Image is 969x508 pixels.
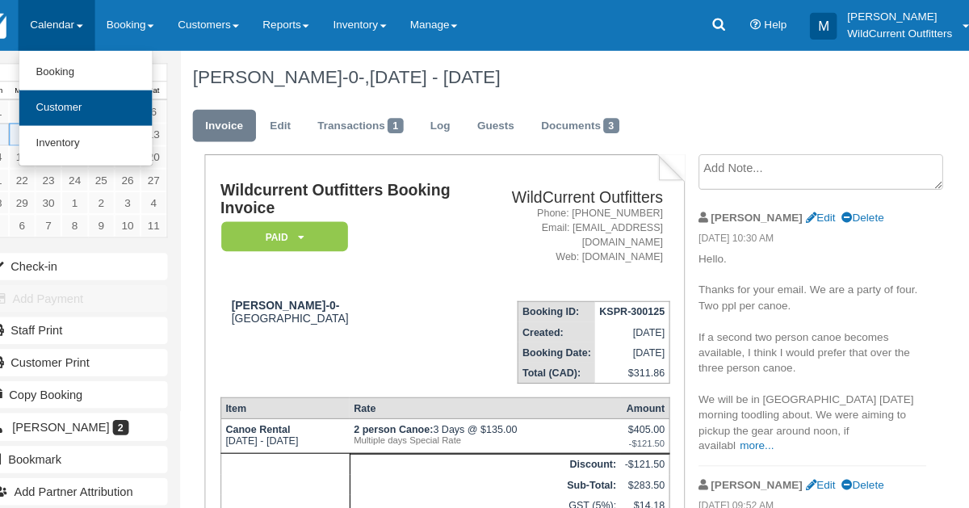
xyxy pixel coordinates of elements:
[835,458,875,470] a: Delete
[114,183,139,205] a: 2
[47,48,176,159] ul: Calendar
[801,202,829,214] a: Edit
[841,8,942,24] p: [PERSON_NAME]
[13,162,38,183] a: 21
[276,105,320,136] a: Edit
[805,12,831,38] div: M
[535,105,634,136] a: Documents3
[698,241,917,435] p: Hello. Thanks for your email. We are a party of four. Two ppl per canoe. If a second two person c...
[241,212,363,241] em: Paid
[738,421,770,433] a: more...
[748,19,758,30] i: Help
[13,205,38,227] a: 5
[48,52,175,86] a: Booking
[88,162,113,183] a: 24
[490,181,665,198] h2: WildCurrent Outfitters
[38,162,63,183] a: 22
[623,435,670,456] td: -$121.50
[48,86,175,120] a: Customer
[835,202,875,214] a: Delete
[12,334,190,360] a: Customer Print
[214,65,917,84] h1: [PERSON_NAME]-0-,
[245,405,308,417] strong: Canoe Rental
[164,118,189,140] a: 13
[13,118,38,140] a: 7
[139,183,164,205] a: 3
[364,381,623,401] th: Rate
[13,78,38,96] th: Sun
[711,458,799,470] strong: [PERSON_NAME]
[241,174,484,208] h1: Wildcurrent Outfitters Booking Invoice
[623,474,670,493] td: $14.18
[526,289,600,309] th: Booking ID:
[63,183,88,205] a: 30
[607,113,623,128] span: 3
[801,458,829,470] a: Edit
[88,205,113,227] a: 8
[241,287,484,311] div: [GEOGRAPHIC_DATA]
[364,401,623,435] td: 3 Days @ $135.00
[12,273,190,299] button: Add Payment
[214,105,275,136] a: Invoice
[11,13,36,37] img: checkfront-main-nav-mini-logo.png
[364,435,623,456] th: Discount:
[164,205,189,227] a: 11
[114,205,139,227] a: 9
[251,287,354,299] strong: [PERSON_NAME]-0-
[368,417,619,426] em: Multiple days Special Rate
[88,183,113,205] a: 1
[12,365,190,391] button: Copy Booking
[38,183,63,205] a: 29
[241,381,364,401] th: Item
[698,477,917,495] em: [DATE] 09:52 AM
[603,293,665,304] strong: KSPR-300125
[13,96,38,118] a: 31
[139,205,164,227] a: 10
[321,105,428,136] a: Transactions1
[841,24,942,40] p: WildCurrent Outfitters
[114,162,139,183] a: 25
[12,427,190,453] button: Bookmark
[384,64,509,84] span: [DATE] - [DATE]
[139,162,164,183] a: 26
[711,202,799,214] strong: [PERSON_NAME]
[41,402,134,415] span: [PERSON_NAME]
[164,140,189,162] a: 20
[490,198,665,254] address: Phone: [PHONE_NUMBER] Email: [EMAIL_ADDRESS][DOMAIN_NAME] Web: [DOMAIN_NAME]
[63,162,88,183] a: 23
[526,347,600,367] th: Total (CAD):
[599,309,670,328] td: [DATE]
[164,78,189,96] th: Sat
[599,328,670,347] td: [DATE]
[474,105,534,136] a: Guests
[137,402,153,417] span: 2
[48,120,175,154] a: Inventory
[368,405,444,417] strong: 2 person Canoe
[698,221,917,239] em: [DATE] 10:30 AM
[526,309,600,328] th: Created:
[627,405,665,430] div: $405.00
[12,458,190,484] button: Add Partner Attribution
[627,420,665,430] em: -$121.50
[623,381,670,401] th: Amount
[164,96,189,118] a: 6
[164,162,189,183] a: 27
[241,212,357,241] a: Paid
[12,396,190,422] a: [PERSON_NAME] 2
[364,474,623,493] td: GST (5%):
[401,113,416,128] span: 1
[164,183,189,205] a: 4
[599,347,670,367] td: $311.86
[241,401,364,435] td: [DATE] - [DATE]
[364,455,623,474] th: Sub-Total:
[38,96,63,118] a: 1
[13,140,38,162] a: 14
[526,328,600,347] th: Booking Date:
[63,205,88,227] a: 7
[38,205,63,227] a: 6
[761,18,783,30] span: Help
[38,118,63,140] a: 8
[12,304,190,330] a: Staff Print
[430,105,473,136] a: Log
[38,78,63,96] th: Mon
